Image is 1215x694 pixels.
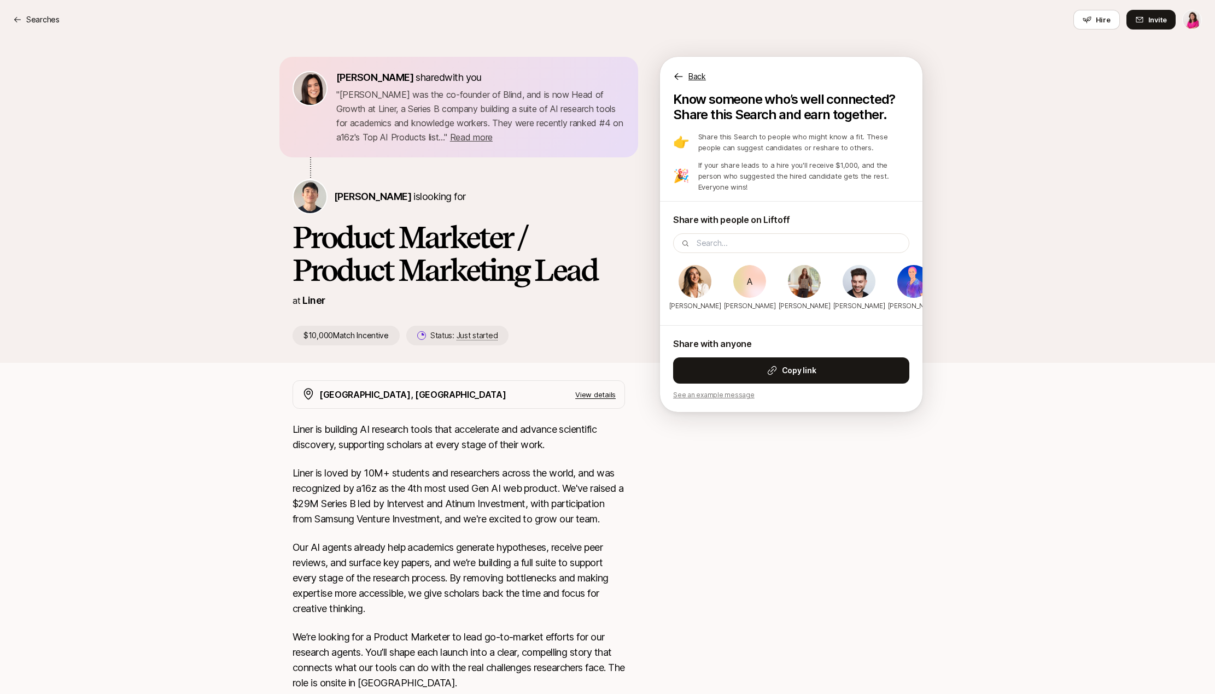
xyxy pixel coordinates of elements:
[673,136,690,149] p: 👉
[724,301,776,311] p: [PERSON_NAME]
[294,72,326,105] img: 71d7b91d_d7cb_43b4_a7ea_a9b2f2cc6e03.jpg
[697,237,902,250] input: Search...
[336,87,625,144] p: " [PERSON_NAME] was the co-founder of Blind, and is now Head of Growth at Liner, a Series B compa...
[319,387,506,402] p: [GEOGRAPHIC_DATA], [GEOGRAPHIC_DATA]
[698,160,909,192] p: If your share leads to a hire you'll receive $1,000, and the person who suggested the hired candi...
[334,191,411,202] span: [PERSON_NAME]
[679,265,711,298] img: Renée Bridwell
[843,265,875,298] img: Andy Cullen
[575,389,616,400] p: View details
[833,301,885,311] p: [PERSON_NAME]
[1148,14,1167,25] span: Invite
[673,213,909,227] p: Share with people on Liftoff
[788,265,821,298] img: Alyse Borkan
[888,301,940,311] p: [PERSON_NAME]
[747,275,752,288] p: A
[698,131,909,153] p: Share this Search to people who might know a fit. These people can suggest candidates or reshare ...
[779,301,831,311] p: [PERSON_NAME]
[673,357,909,384] button: Copy link
[334,189,465,204] p: is looking for
[293,422,625,452] p: Liner is building AI research tools that accelerate and advance scientific discovery, supporting ...
[450,132,493,143] span: Read more
[293,221,625,286] h1: Product Marketer / Product Marketing Lead
[673,169,690,183] p: 🎉
[1073,10,1120,30] button: Hire
[293,466,625,527] p: Liner is loved by 10M+ students and researchers across the world, and was recognized by a16z as t...
[728,264,772,315] div: Alison Moore
[336,70,486,85] p: shared
[336,72,413,83] span: [PERSON_NAME]
[445,72,482,83] span: with you
[293,540,625,616] p: Our AI agents already help academics generate hypotheses, receive peer reviews, and surface key p...
[1096,14,1111,25] span: Hire
[1182,10,1202,30] button: Emma Frane
[1126,10,1176,30] button: Invite
[293,293,300,308] p: at
[293,630,625,691] p: We’re looking for a Product Marketer to lead go-to-market efforts for our research agents. You’ll...
[897,265,930,298] img: Bailey Richardson
[688,70,706,83] p: Back
[430,329,498,342] p: Status:
[837,264,881,315] div: Andy Cullen
[26,13,60,26] p: Searches
[892,264,936,315] div: Bailey Richardson
[457,331,498,340] span: Just started
[669,301,721,311] p: [PERSON_NAME]
[294,180,326,213] img: Kyum Kim
[782,264,826,315] div: Alyse Borkan
[673,92,909,122] p: Know someone who’s well connected? Share this Search and earn together.
[293,326,400,345] p: $10,000 Match Incentive
[673,337,909,351] p: Share with anyone
[1183,10,1201,29] img: Emma Frane
[302,295,325,306] a: Liner
[782,364,816,377] strong: Copy link
[673,264,717,315] div: Renée Bridwell
[673,390,909,400] p: See an example message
